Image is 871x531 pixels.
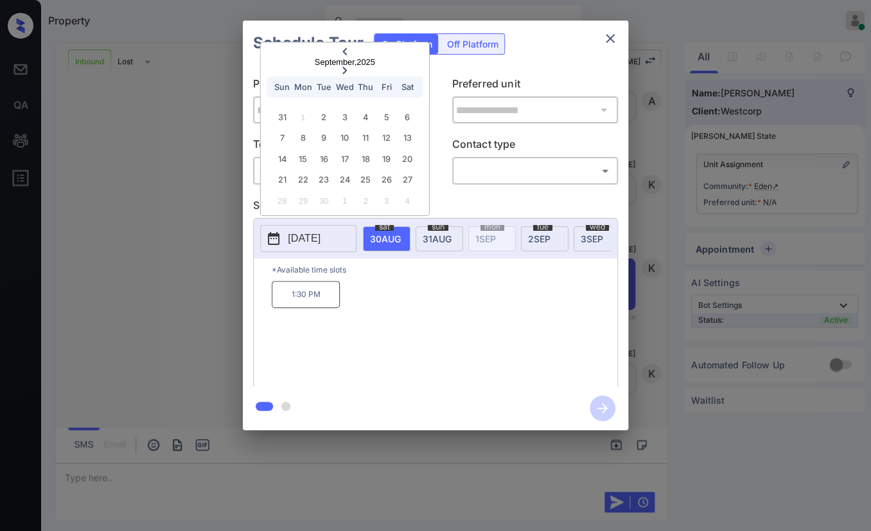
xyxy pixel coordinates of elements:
[336,109,353,126] div: Choose Wednesday, September 3rd, 2025
[274,109,291,126] div: Choose Sunday, August 31st, 2025
[363,226,410,251] div: date-select
[398,78,416,96] div: Sat
[315,129,333,147] div: Choose Tuesday, September 9th, 2025
[336,192,353,210] div: Not available Wednesday, October 1st, 2025
[294,78,312,96] div: Mon
[274,78,291,96] div: Sun
[274,192,291,210] div: Not available Sunday, September 28th, 2025
[274,171,291,188] div: Choose Sunday, September 21st, 2025
[315,171,333,188] div: Choose Tuesday, September 23rd, 2025
[370,233,401,244] span: 30 AUG
[261,57,429,67] div: September , 2025
[336,171,353,188] div: Choose Wednesday, September 24th, 2025
[581,233,603,244] span: 3 SEP
[336,78,353,96] div: Wed
[398,129,416,147] div: Choose Saturday, September 13th, 2025
[357,109,374,126] div: Choose Thursday, September 4th, 2025
[357,192,374,210] div: Not available Thursday, October 2nd, 2025
[294,192,312,210] div: Not available Monday, September 29th, 2025
[253,76,419,96] p: Preferred community
[260,225,356,252] button: [DATE]
[398,192,416,210] div: Not available Saturday, October 4th, 2025
[336,129,353,147] div: Choose Wednesday, September 10th, 2025
[288,231,321,246] p: [DATE]
[533,223,552,231] span: tue
[378,150,395,168] div: Choose Friday, September 19th, 2025
[574,226,621,251] div: date-select
[336,150,353,168] div: Choose Wednesday, September 17th, 2025
[378,192,395,210] div: Not available Friday, October 3rd, 2025
[378,171,395,188] div: Choose Friday, September 26th, 2025
[521,226,568,251] div: date-select
[398,171,416,188] div: Choose Saturday, September 27th, 2025
[253,136,419,157] p: Tour type
[398,150,416,168] div: Choose Saturday, September 20th, 2025
[274,129,291,147] div: Choose Sunday, September 7th, 2025
[374,34,438,54] div: On Platform
[357,78,374,96] div: Thu
[428,223,448,231] span: sun
[378,109,395,126] div: Choose Friday, September 5th, 2025
[416,226,463,251] div: date-select
[452,136,619,157] p: Contact type
[423,233,452,244] span: 31 AUG
[272,258,617,281] p: *Available time slots
[528,233,550,244] span: 2 SEP
[265,107,425,211] div: month 2025-09
[294,129,312,147] div: Choose Monday, September 8th, 2025
[294,171,312,188] div: Choose Monday, September 22nd, 2025
[253,197,618,218] p: Select slot
[452,76,619,96] p: Preferred unit
[243,21,374,66] h2: Schedule Tour
[357,150,374,168] div: Choose Thursday, September 18th, 2025
[398,109,416,126] div: Choose Saturday, September 6th, 2025
[294,150,312,168] div: Choose Monday, September 15th, 2025
[375,223,394,231] span: sat
[256,160,416,181] div: In Person
[315,150,333,168] div: Choose Tuesday, September 16th, 2025
[586,223,609,231] span: wed
[378,78,395,96] div: Fri
[378,129,395,147] div: Choose Friday, September 12th, 2025
[357,129,374,147] div: Choose Thursday, September 11th, 2025
[357,171,374,188] div: Choose Thursday, September 25th, 2025
[440,34,504,54] div: Off Platform
[315,192,333,210] div: Not available Tuesday, September 30th, 2025
[294,109,312,126] div: Not available Monday, September 1st, 2025
[315,78,333,96] div: Tue
[274,150,291,168] div: Choose Sunday, September 14th, 2025
[272,281,340,308] p: 1:30 PM
[315,109,333,126] div: Choose Tuesday, September 2nd, 2025
[597,26,623,51] button: close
